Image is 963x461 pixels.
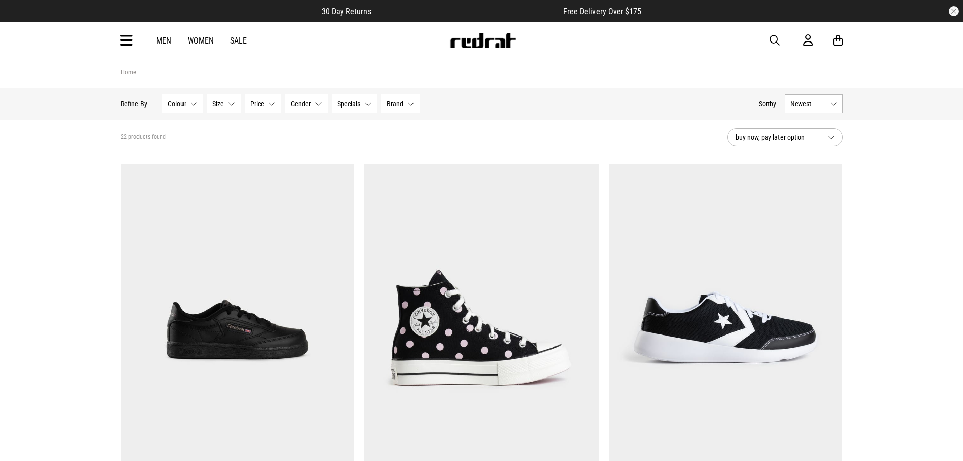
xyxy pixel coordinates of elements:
a: Sale [230,36,247,46]
span: 22 products found [121,133,166,141]
span: Specials [337,100,360,108]
button: Size [207,94,241,113]
span: Gender [291,100,311,108]
button: Gender [285,94,328,113]
a: Home [121,68,136,76]
button: buy now, pay later option [727,128,843,146]
button: Newest [785,94,843,113]
span: by [770,100,776,108]
iframe: Customer reviews powered by Trustpilot [391,6,543,16]
button: Price [245,94,281,113]
span: Size [212,100,224,108]
span: buy now, pay later option [736,131,819,143]
a: Men [156,36,171,46]
span: Free Delivery Over $175 [563,7,641,16]
button: Brand [381,94,420,113]
img: Redrat logo [449,33,516,48]
button: Colour [162,94,203,113]
span: Price [250,100,264,108]
span: Colour [168,100,186,108]
span: 30 Day Returns [322,7,371,16]
span: Brand [387,100,403,108]
button: Specials [332,94,377,113]
span: Newest [790,100,826,108]
p: Refine By [121,100,147,108]
a: Women [188,36,214,46]
button: Sortby [759,98,776,110]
